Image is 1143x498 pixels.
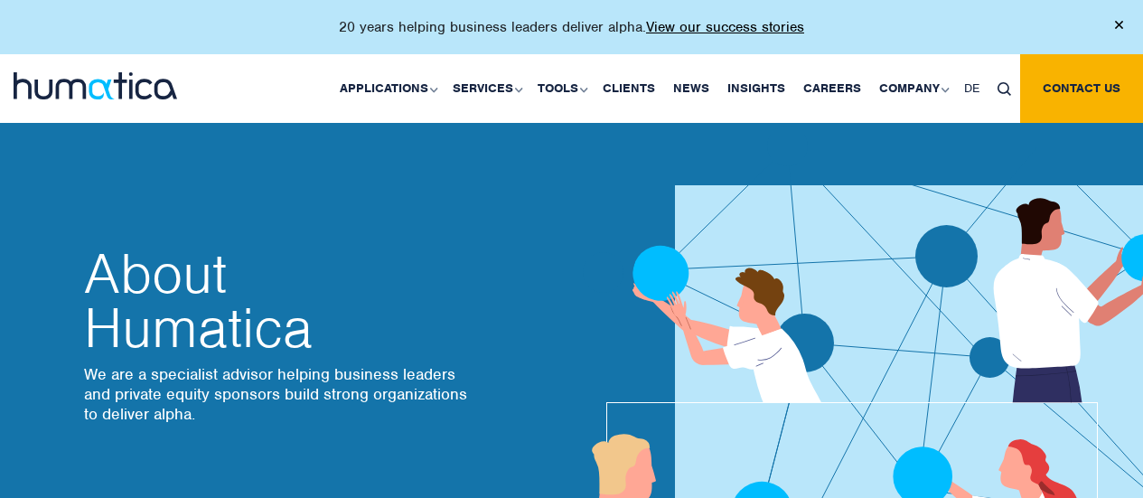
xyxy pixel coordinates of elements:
a: Careers [794,54,870,123]
a: Contact us [1020,54,1143,123]
a: Clients [594,54,664,123]
p: We are a specialist advisor helping business leaders and private equity sponsors build strong org... [84,364,473,424]
a: View our success stories [646,18,804,36]
a: DE [955,54,988,123]
a: News [664,54,718,123]
h2: Humatica [84,247,473,355]
span: About [84,247,473,301]
a: Insights [718,54,794,123]
img: logo [14,72,177,99]
p: 20 years helping business leaders deliver alpha. [339,18,804,36]
a: Company [870,54,955,123]
span: DE [964,80,979,96]
a: Services [444,54,529,123]
a: Applications [331,54,444,123]
a: Tools [529,54,594,123]
img: search_icon [998,82,1011,96]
